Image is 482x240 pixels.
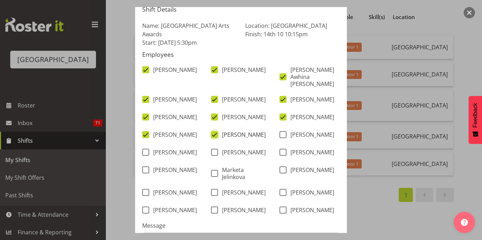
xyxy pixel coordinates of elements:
span: [PERSON_NAME] [287,113,334,121]
span: Feedback [472,103,478,128]
span: [PERSON_NAME] [149,131,197,138]
span: [PERSON_NAME] [149,189,197,196]
span: [PERSON_NAME] [218,189,266,196]
img: help-xxl-2.png [461,219,468,226]
button: Feedback - Show survey [469,96,482,144]
span: [PERSON_NAME] [287,131,334,138]
span: [PERSON_NAME] [218,207,266,214]
span: [PERSON_NAME] [287,207,334,214]
span: [PERSON_NAME] [149,207,197,214]
span: [PERSON_NAME] [218,113,266,121]
div: Location: [GEOGRAPHIC_DATA] Finish: 14th 10 10:15pm [241,17,344,51]
span: [PERSON_NAME] [218,149,266,156]
span: [PERSON_NAME] [287,96,334,103]
h5: Shift Details [142,6,340,13]
span: [PERSON_NAME] [218,66,266,73]
span: Marketa Jelinkova [218,166,269,180]
span: [PERSON_NAME] [287,189,334,196]
span: [PERSON_NAME] [218,131,266,138]
span: [PERSON_NAME] [149,113,197,121]
span: [PERSON_NAME] [287,149,334,156]
div: Name: [GEOGRAPHIC_DATA] Arts Awards Start: [DATE] 5:30pm [138,17,241,51]
span: [PERSON_NAME] [149,166,197,173]
label: Message [142,221,340,230]
span: [PERSON_NAME] [287,166,334,173]
span: [PERSON_NAME] [149,149,197,156]
span: [PERSON_NAME] [149,66,197,73]
span: [PERSON_NAME] [149,96,197,103]
h5: Employees [142,51,340,58]
span: [PERSON_NAME] Awhina [PERSON_NAME] [287,66,337,87]
span: [PERSON_NAME] [218,96,266,103]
